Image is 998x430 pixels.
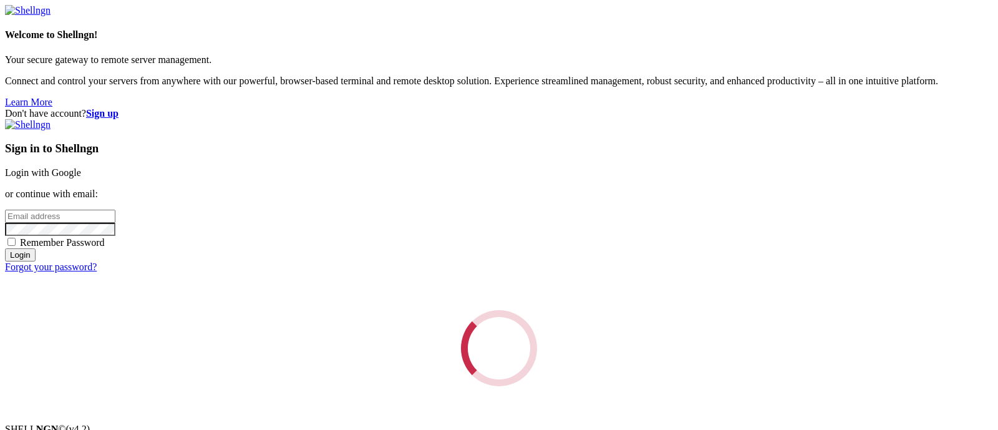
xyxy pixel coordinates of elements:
[5,97,52,107] a: Learn More
[7,238,16,246] input: Remember Password
[5,108,993,119] div: Don't have account?
[5,119,51,130] img: Shellngn
[5,210,115,223] input: Email address
[5,167,81,178] a: Login with Google
[5,248,36,261] input: Login
[5,142,993,155] h3: Sign in to Shellngn
[445,295,553,402] div: Loading...
[5,5,51,16] img: Shellngn
[5,29,993,41] h4: Welcome to Shellngn!
[5,54,993,66] p: Your secure gateway to remote server management.
[5,188,993,200] p: or continue with email:
[5,261,97,272] a: Forgot your password?
[86,108,119,119] a: Sign up
[20,237,105,248] span: Remember Password
[5,76,993,87] p: Connect and control your servers from anywhere with our powerful, browser-based terminal and remo...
